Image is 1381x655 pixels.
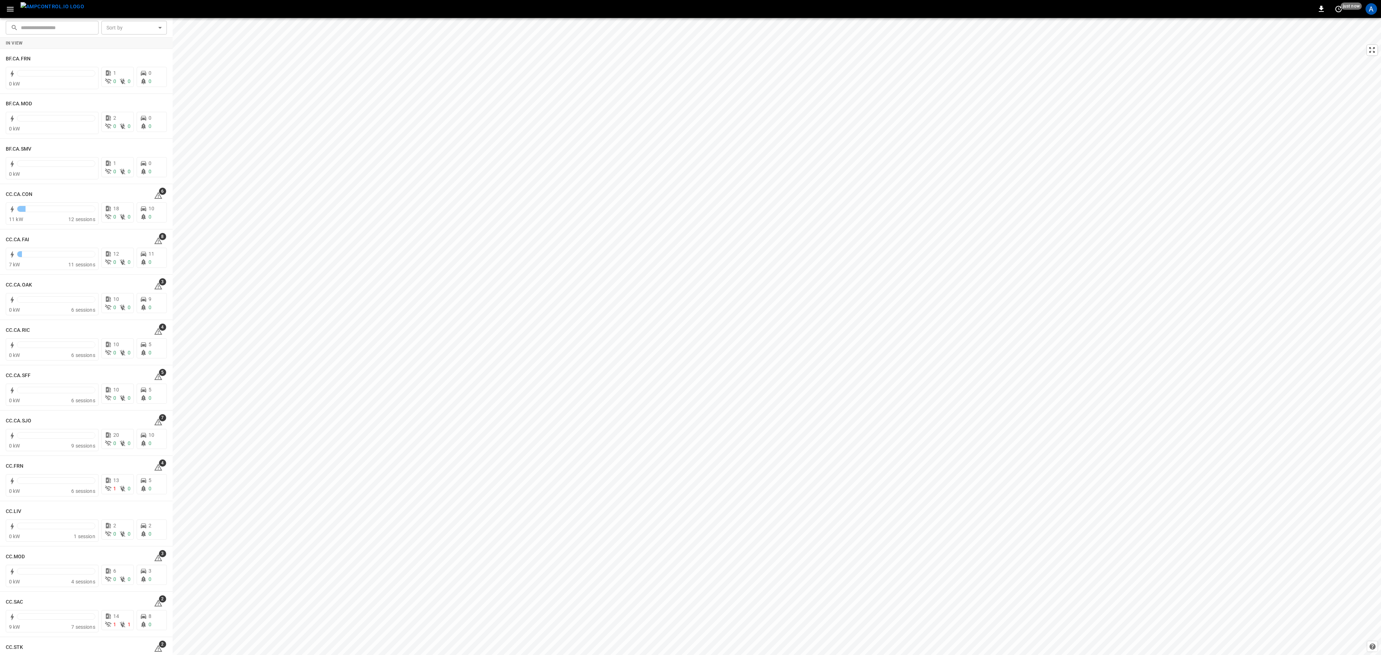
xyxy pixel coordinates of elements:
span: 0 [128,350,131,356]
span: 8 [149,613,151,619]
span: 9 sessions [71,443,95,449]
span: 10 [149,206,154,211]
span: 0 [149,350,151,356]
h6: CC.CA.SJO [6,417,31,425]
h6: BF.CA.MOD [6,100,32,108]
span: 0 [128,169,131,174]
span: 12 [113,251,119,257]
h6: CC.CA.SFF [6,372,31,380]
span: 1 session [74,533,95,539]
span: 13 [113,477,119,483]
span: 4 sessions [71,579,95,585]
canvas: Map [173,18,1381,655]
span: 0 [149,395,151,401]
h6: CC.CA.OAK [6,281,32,289]
span: 0 [113,440,116,446]
span: 0 [128,531,131,537]
span: 7 sessions [71,624,95,630]
span: 6 sessions [71,488,95,494]
span: 5 [149,387,151,393]
span: 0 kW [9,171,20,177]
span: 0 [149,304,151,310]
h6: CC.SAC [6,598,23,606]
span: 0 [113,78,116,84]
span: just now [1341,3,1362,10]
span: 4 [159,459,166,467]
span: 0 kW [9,352,20,358]
span: 0 [113,304,116,310]
span: 0 kW [9,126,20,132]
span: 0 [113,214,116,220]
span: 20 [113,432,119,438]
h6: BF.CA.SMV [6,145,31,153]
span: 0 [149,622,151,627]
span: 2 [113,523,116,528]
span: 10 [149,432,154,438]
span: 0 kW [9,488,20,494]
span: 0 [113,350,116,356]
span: 1 [113,622,116,627]
h6: BF.CA.FRN [6,55,31,63]
span: 0 [128,259,131,265]
span: 0 [149,531,151,537]
h6: CC.CA.CON [6,191,32,198]
span: 11 kW [9,216,23,222]
span: 0 [128,304,131,310]
span: 0 [113,123,116,129]
span: 0 kW [9,307,20,313]
span: 9 kW [9,624,20,630]
span: 6 sessions [71,398,95,403]
div: profile-icon [1366,3,1377,15]
strong: In View [6,41,23,46]
span: 9 [149,296,151,302]
span: 0 [149,78,151,84]
span: 0 kW [9,443,20,449]
span: 3 [149,568,151,574]
span: 0 [128,395,131,401]
span: 0 [128,214,131,220]
span: 6 sessions [71,307,95,313]
span: 6 [113,568,116,574]
span: 0 kW [9,398,20,403]
span: 0 kW [9,81,20,87]
span: 0 [128,440,131,446]
h6: CC.STK [6,643,23,651]
span: 1 [113,70,116,76]
span: 0 [113,259,116,265]
span: 0 [113,531,116,537]
span: 0 [149,214,151,220]
h6: CC.MOD [6,553,25,561]
span: 11 sessions [68,262,95,267]
span: 2 [159,595,166,603]
span: 1 [113,160,116,166]
span: 14 [113,613,119,619]
img: ampcontrol.io logo [20,2,84,11]
span: 5 [149,342,151,347]
span: 0 [128,78,131,84]
span: 0 [149,123,151,129]
span: 0 [113,576,116,582]
span: 10 [113,296,119,302]
span: 0 [149,576,151,582]
h6: CC.CA.FAI [6,236,29,244]
span: 0 [149,486,151,491]
span: 0 [149,259,151,265]
span: 6 sessions [71,352,95,358]
span: 2 [149,523,151,528]
span: 10 [113,342,119,347]
span: 3 [159,278,166,285]
span: 7 [159,414,166,421]
span: 5 [149,477,151,483]
button: set refresh interval [1333,3,1344,15]
span: 18 [113,206,119,211]
span: 0 kW [9,579,20,585]
span: 5 [159,369,166,376]
span: 4 [159,324,166,331]
span: 0 [113,395,116,401]
span: 11 [149,251,154,257]
span: 8 [159,233,166,240]
h6: CC.CA.RIC [6,326,30,334]
span: 10 [113,387,119,393]
span: 0 kW [9,533,20,539]
span: 0 [149,160,151,166]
